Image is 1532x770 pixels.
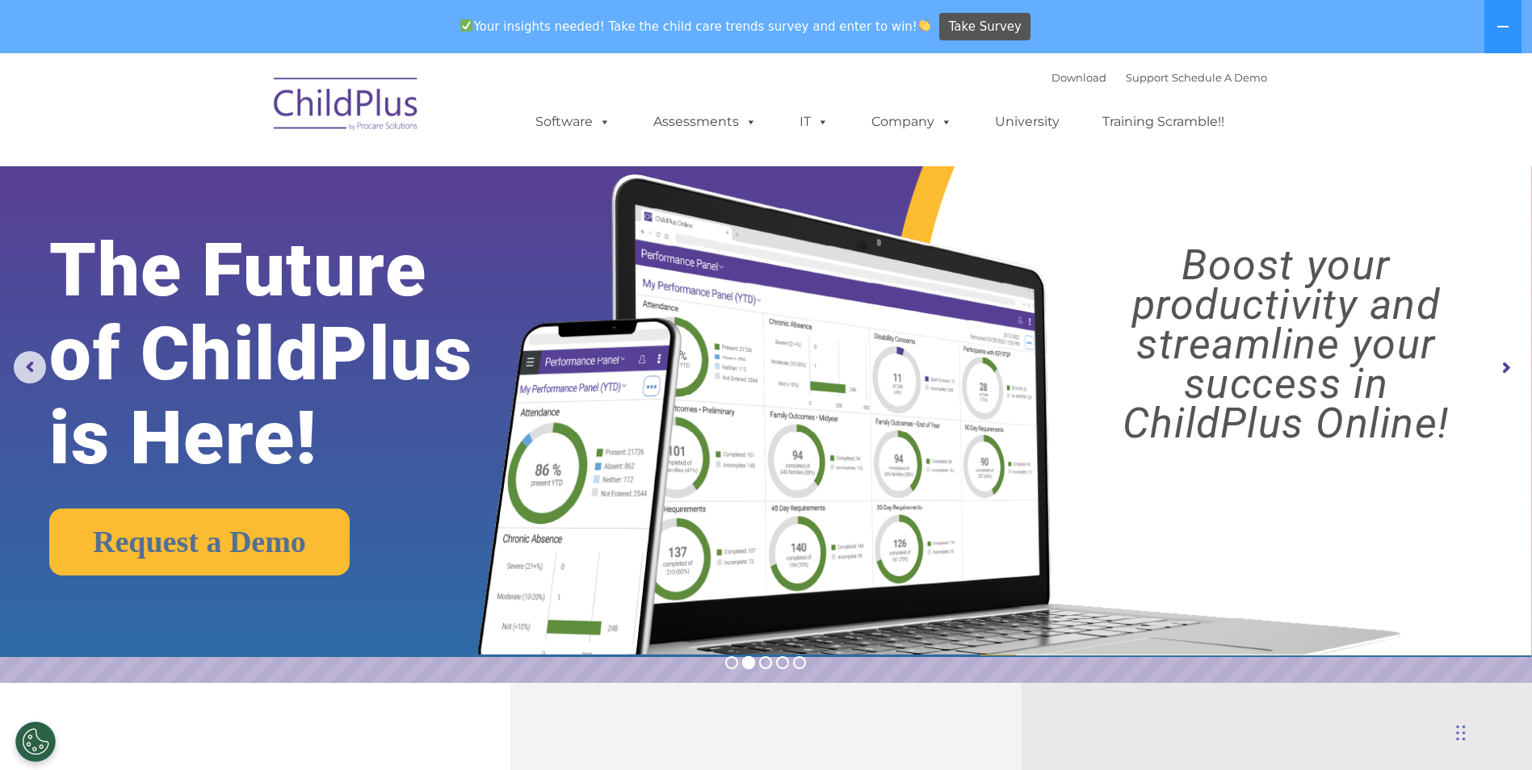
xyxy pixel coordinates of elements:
[266,66,427,147] img: ChildPlus by Procare Solutions
[1451,693,1532,770] iframe: Chat Widget
[855,106,968,138] a: Company
[1059,245,1513,443] rs-layer: Boost your productivity and streamline your success in ChildPlus Online!
[454,10,938,42] span: Your insights needed! Take the child care trends survey and enter to win!
[1086,106,1240,138] a: Training Scramble!!
[1126,71,1169,84] a: Support
[49,508,350,575] a: Request a Demo
[49,228,539,480] rs-layer: The Future of ChildPlus is Here!
[1051,71,1267,84] font: |
[783,106,845,138] a: IT
[1456,709,1466,757] div: Drag
[949,13,1022,41] span: Take Survey
[979,106,1076,138] a: University
[939,13,1030,41] a: Take Survey
[15,722,56,762] button: Cookies Settings
[1172,71,1267,84] a: Schedule A Demo
[519,106,627,138] a: Software
[1051,71,1106,84] a: Download
[225,173,293,185] span: Phone number
[225,107,274,119] span: Last name
[460,19,472,31] img: ✅
[918,19,930,31] img: 👏
[637,106,773,138] a: Assessments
